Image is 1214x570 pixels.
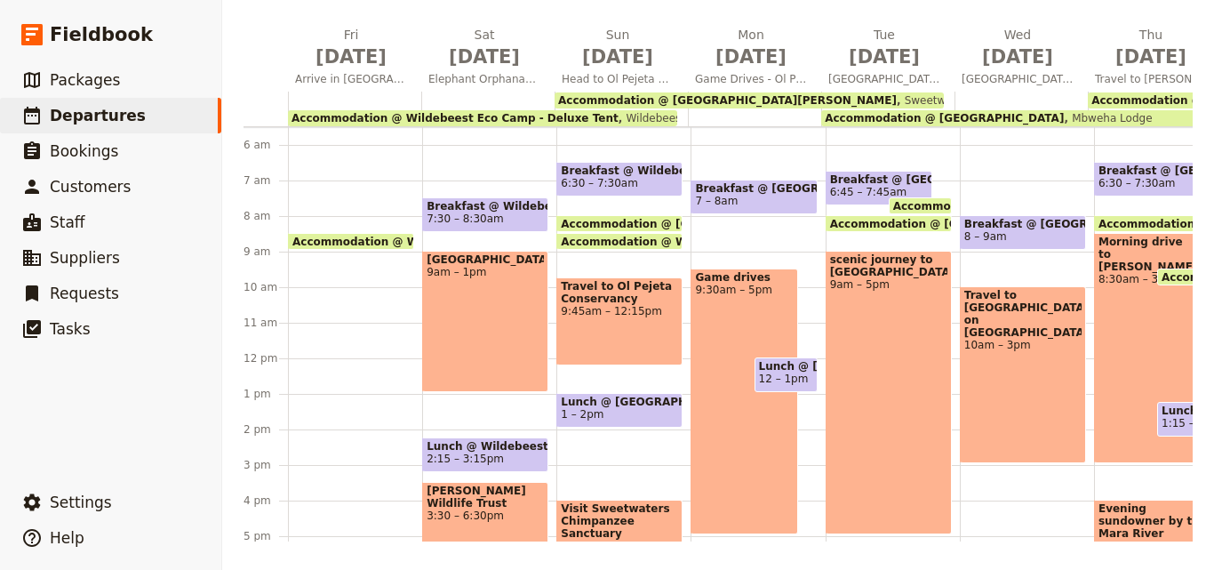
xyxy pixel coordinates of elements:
span: Settings [50,494,112,511]
span: Fieldbook [50,21,153,48]
span: 8 – 9am [964,230,1007,243]
span: Visit Sweetwaters Chimpanzee Sanctuary [561,502,678,540]
div: [GEOGRAPHIC_DATA]9am – 1pm [422,251,548,392]
div: 8 am [244,209,288,223]
span: [DATE] [295,44,407,70]
div: 7 am [244,173,288,188]
span: Breakfast @ [GEOGRAPHIC_DATA][PERSON_NAME] [830,173,929,186]
span: Accommodation @ [GEOGRAPHIC_DATA][PERSON_NAME] [558,94,897,107]
span: 2:15 – 3:15pm [427,453,504,465]
div: 12 pm [244,351,288,365]
button: Sat [DATE]Elephant Orphanage and [GEOGRAPHIC_DATA] [421,26,555,92]
span: Accommodation @ Wildebeest Eco Camp - Deluxe Tent [292,236,627,247]
span: Suppliers [50,249,120,267]
span: scenic journey to [GEOGRAPHIC_DATA] [830,253,947,278]
span: 8:30am – 3pm [1098,273,1197,285]
span: [DATE] [828,44,940,70]
span: 9:30am – 5pm [695,284,794,296]
span: Breakfast @ [GEOGRAPHIC_DATA] [964,218,1082,230]
div: Accommodation @ [GEOGRAPHIC_DATA]Mbweha Lodge [821,110,1210,126]
div: 11 am [244,316,288,330]
span: 1 – 2pm [561,408,603,421]
span: Packages [50,71,120,89]
span: [GEOGRAPHIC_DATA] [427,253,544,266]
span: Staff [50,213,85,231]
span: Accommodation @ [GEOGRAPHIC_DATA][PERSON_NAME] [561,218,907,229]
span: 10am – 3pm [964,339,1082,351]
span: 6:30 – 7:30am [561,177,638,189]
span: Lunch @ [GEOGRAPHIC_DATA][PERSON_NAME] [561,396,678,408]
div: Accommodation @ [GEOGRAPHIC_DATA][PERSON_NAME] [556,215,683,232]
h2: Wed [962,26,1074,70]
span: Morning drive to [PERSON_NAME] [1098,236,1197,273]
span: Accommodation @ Wildebeest Eco Camp - Deluxe Tent [292,112,619,124]
div: scenic journey to [GEOGRAPHIC_DATA]9am – 5pm [826,251,952,534]
div: Accommodation @ Wildebeest Eco Camp - Deluxe Tent [556,233,683,250]
span: 12 – 1pm [759,373,809,385]
div: Morning drive to [PERSON_NAME]8:30am – 3pm [1094,233,1202,463]
span: [DATE] [428,44,540,70]
span: Arrive in [GEOGRAPHIC_DATA] [288,72,414,86]
span: Departures [50,107,146,124]
div: 9 am [244,245,288,259]
span: 9am – 5pm [830,278,947,291]
button: Wed [DATE][GEOGRAPHIC_DATA] and [PERSON_NAME] [954,26,1088,92]
span: Sweetwaters [PERSON_NAME] [897,94,1066,107]
span: 9am – 1pm [427,266,544,278]
h2: Thu [1095,26,1207,70]
span: Lunch @ Wildebeest Eco Camp - Deluxe Tent [427,440,544,453]
span: Wildebeest Eco Camp - Deluxe Tent [619,112,816,124]
div: Breakfast @ Wildebeest Eco Camp - Deluxe Tent7:30 – 8:30am [422,197,548,232]
span: 6:45 – 7:45am [830,186,907,198]
span: [GEOGRAPHIC_DATA] and [PERSON_NAME] [954,72,1081,86]
span: Head to Ol Pejeta Conservancy [555,72,681,86]
span: Lunch @ [GEOGRAPHIC_DATA][PERSON_NAME] [759,360,813,373]
div: Breakfast @ [GEOGRAPHIC_DATA][PERSON_NAME]7 – 8am [691,180,817,214]
span: [DATE] [962,44,1074,70]
span: [PERSON_NAME] Wildlife Trust [427,485,544,510]
span: 3:30 – 6:30pm [427,510,544,522]
div: 4 pm [244,494,288,508]
span: Breakfast @ [GEOGRAPHIC_DATA][PERSON_NAME] [695,182,812,195]
span: Customers [50,178,131,196]
span: Breakfast @ Wildebeest Eco Camp - Deluxe Tent [561,165,678,177]
div: Accommodation @ [GEOGRAPHIC_DATA][PERSON_NAME] [889,197,952,214]
div: Travel to Ol Pejeta Conservancy9:45am – 12:15pm [556,277,683,365]
span: [GEOGRAPHIC_DATA] [821,72,947,86]
span: Accommodation @ [GEOGRAPHIC_DATA] [830,218,1077,229]
span: Travel to [GEOGRAPHIC_DATA] on [GEOGRAPHIC_DATA] [964,289,1082,339]
div: Accommodation @ Wildebeest Eco Camp - Deluxe Tent [288,233,414,250]
h2: Fri [295,26,407,70]
div: Travel to [GEOGRAPHIC_DATA] on [GEOGRAPHIC_DATA]10am – 3pm [960,286,1086,463]
span: 4 – 6pm [561,540,678,552]
span: [DATE] [695,44,807,70]
button: Tue [DATE][GEOGRAPHIC_DATA] [821,26,954,92]
span: Requests [50,285,119,302]
span: [DATE] [562,44,674,70]
button: Sun [DATE]Head to Ol Pejeta Conservancy [555,26,688,92]
h2: Mon [695,26,807,70]
span: [DATE] [1095,44,1207,70]
span: Accommodation @ Wildebeest Eco Camp - Deluxe Tent [561,236,895,247]
div: Accommodation @ [GEOGRAPHIC_DATA] [826,215,952,232]
span: Breakfast @ Wildebeest Eco Camp - Deluxe Tent [427,200,544,213]
div: Game drives9:30am – 5pm [691,269,798,534]
span: Game Drives - Ol Pejeta Conservancy [688,72,814,86]
span: Game drives [695,271,794,284]
div: 10 am [244,280,288,294]
button: Mon [DATE]Game Drives - Ol Pejeta Conservancy [688,26,821,92]
span: 6:30 – 7:30am [1098,177,1176,189]
div: 6 am [244,138,288,152]
span: Travel to Ol Pejeta Conservancy [561,280,678,305]
div: Lunch @ Wildebeest Eco Camp - Deluxe Tent2:15 – 3:15pm [422,438,548,472]
span: 9:45am – 12:15pm [561,305,678,317]
span: 7:30 – 8:30am [427,213,504,225]
div: Visit Sweetwaters Chimpanzee Sanctuary4 – 6pm [556,500,683,570]
div: Lunch @ [GEOGRAPHIC_DATA][PERSON_NAME]1 – 2pm [556,393,683,428]
div: Accommodation @ Wildebeest Eco Camp - Deluxe TentWildebeest Eco Camp - Deluxe Tent [288,110,677,126]
div: 3 pm [244,458,288,472]
div: Breakfast @ [GEOGRAPHIC_DATA]8 – 9am [960,215,1086,250]
span: Help [50,529,84,547]
div: Breakfast @ Wildebeest Eco Camp - Deluxe Tent6:30 – 7:30am [556,162,683,197]
span: Bookings [50,142,118,160]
